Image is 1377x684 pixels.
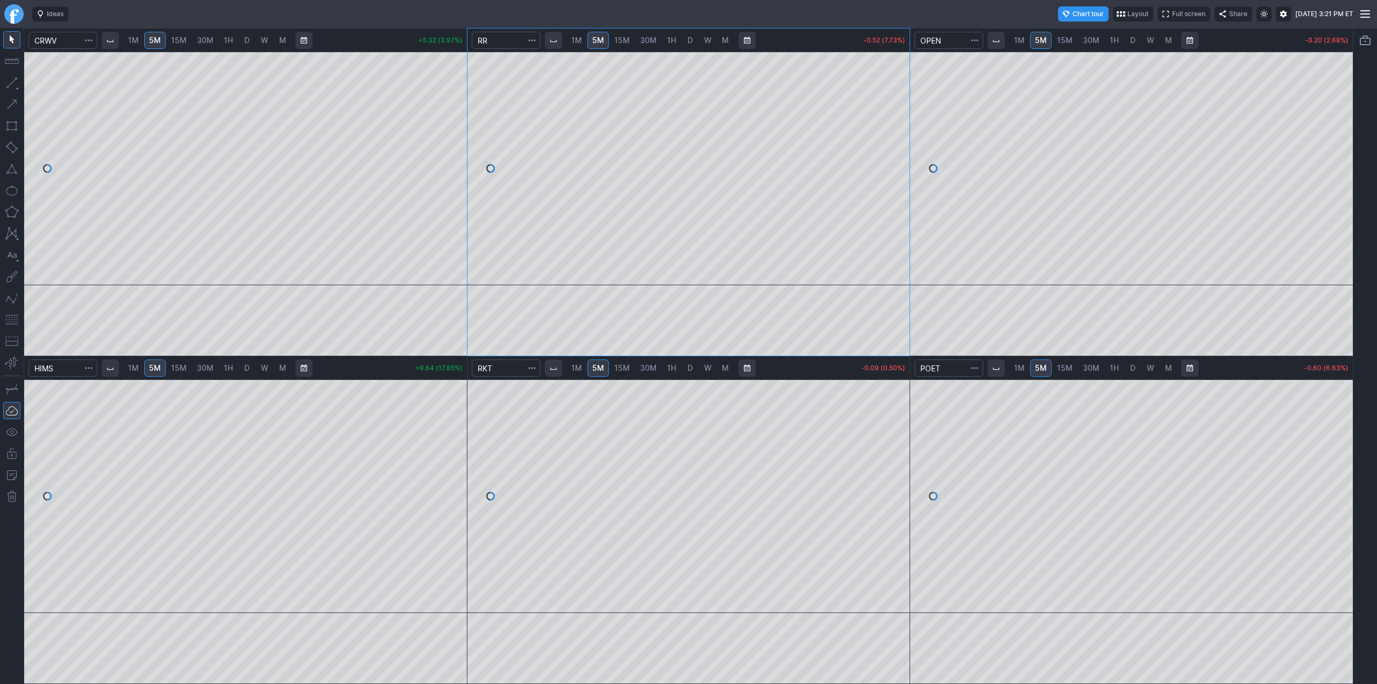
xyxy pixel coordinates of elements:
span: 1H [1110,363,1119,372]
button: Range [1181,359,1198,377]
span: 15M [171,36,187,45]
button: Full screen [1158,6,1210,22]
span: M [279,363,286,372]
span: 15M [1057,36,1073,45]
button: Search [524,359,540,377]
button: Ideas [32,6,68,22]
span: M [1165,363,1172,372]
span: 1M [128,36,139,45]
span: D [244,363,250,372]
span: W [261,36,268,45]
span: 5M [149,363,161,372]
button: Polygon [3,203,20,221]
a: D [682,32,699,49]
a: D [1124,359,1141,377]
span: 15M [614,363,630,372]
span: [DATE] 3:21 PM ET [1295,9,1353,19]
span: 30M [1083,363,1099,372]
a: W [256,359,273,377]
button: Range [1181,32,1198,49]
button: Search [967,32,982,49]
span: M [722,363,729,372]
button: Drawings Autosave: On [3,402,20,419]
span: 1H [1110,36,1119,45]
span: 15M [1057,363,1073,372]
span: 30M [640,363,657,372]
a: 30M [192,359,218,377]
span: 5M [592,36,604,45]
span: Full screen [1172,9,1205,19]
span: Ideas [47,9,63,19]
button: Toggle light mode [1257,6,1272,22]
a: W [699,359,716,377]
a: 15M [166,359,191,377]
button: Portfolio watchlist [1357,32,1374,49]
span: 30M [640,36,657,45]
a: W [1142,359,1159,377]
button: Range [295,359,313,377]
input: Search [472,32,541,49]
span: D [1130,363,1135,372]
a: 5M [1030,32,1052,49]
a: W [256,32,273,49]
button: Interval [545,32,562,49]
a: 1H [1105,32,1124,49]
a: 1H [219,32,238,49]
p: -0.52 (7.73%) [863,37,905,44]
button: Settings [1276,6,1291,22]
a: 5M [144,32,166,49]
button: Interval [988,359,1005,377]
button: Interval [102,32,119,49]
span: W [704,36,712,45]
p: +9.64 (17.85%) [415,365,463,371]
a: M [1160,359,1177,377]
button: Line [3,74,20,91]
button: Elliott waves [3,290,20,307]
button: Chart tour [1058,6,1109,22]
span: 5M [149,36,161,45]
a: 1H [1105,359,1124,377]
a: 5M [587,359,609,377]
button: Range [739,32,756,49]
a: 30M [635,359,662,377]
span: 15M [614,36,630,45]
a: 15M [609,359,635,377]
a: 5M [144,359,166,377]
a: 5M [587,32,609,49]
button: Range [295,32,313,49]
a: 30M [192,32,218,49]
button: Rotated rectangle [3,139,20,156]
button: Search [967,359,982,377]
p: -0.60 (6.63%) [1304,365,1348,371]
a: 1M [566,32,587,49]
span: 5M [1035,36,1047,45]
a: 1H [662,32,681,49]
a: D [1124,32,1141,49]
button: Interval [102,359,119,377]
button: Search [524,32,540,49]
a: 1H [662,359,681,377]
button: Mouse [3,31,20,48]
span: M [722,36,729,45]
span: D [687,363,693,372]
span: M [279,36,286,45]
a: 1M [123,359,144,377]
button: Share [1215,6,1252,22]
button: Add note [3,467,20,484]
a: D [682,359,699,377]
a: W [699,32,716,49]
span: 1H [224,36,233,45]
input: Search [914,32,983,49]
a: M [717,359,734,377]
span: 15M [171,363,187,372]
a: 1M [1009,359,1030,377]
span: W [1147,363,1154,372]
span: D [687,36,693,45]
button: Triangle [3,160,20,178]
span: 1H [667,363,676,372]
button: Range [739,359,756,377]
span: D [1130,36,1135,45]
span: 30M [197,363,214,372]
a: 15M [1052,359,1077,377]
button: Measure [3,53,20,70]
